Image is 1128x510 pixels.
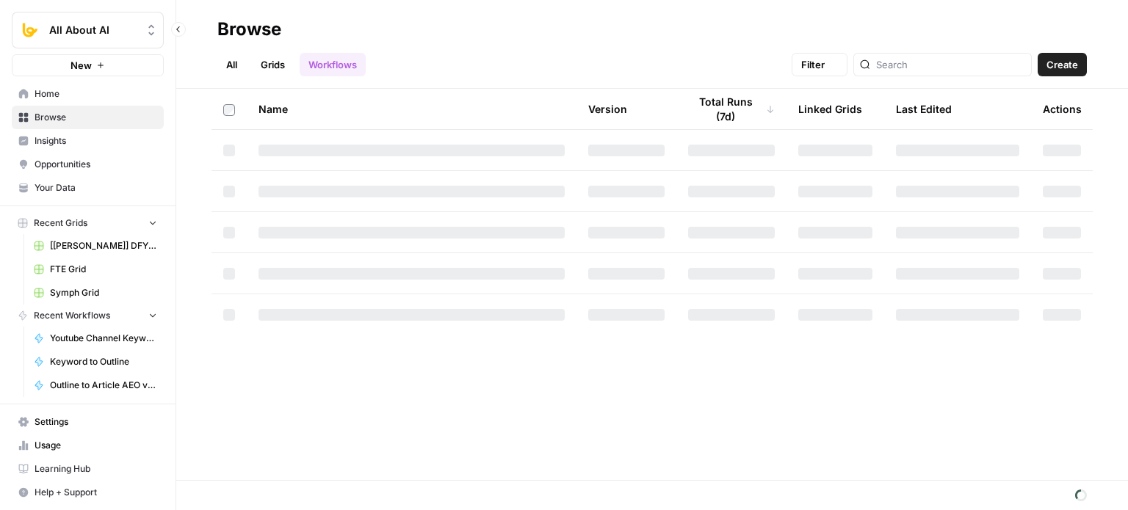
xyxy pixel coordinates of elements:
[12,305,164,327] button: Recent Workflows
[27,258,164,281] a: FTE Grid
[50,263,157,276] span: FTE Grid
[12,481,164,504] button: Help + Support
[12,82,164,106] a: Home
[876,57,1025,72] input: Search
[792,53,847,76] button: Filter
[1043,89,1082,129] div: Actions
[798,89,862,129] div: Linked Grids
[12,434,164,457] a: Usage
[27,327,164,350] a: Youtube Channel Keyword Research
[12,212,164,234] button: Recent Grids
[49,23,138,37] span: All About AI
[12,54,164,76] button: New
[12,457,164,481] a: Learning Hub
[300,53,366,76] a: Workflows
[688,89,775,129] div: Total Runs (7d)
[12,153,164,176] a: Opportunities
[27,350,164,374] a: Keyword to Outline
[50,379,157,392] span: Outline to Article AEO version [In prog]
[258,89,565,129] div: Name
[12,12,164,48] button: Workspace: All About AI
[801,57,825,72] span: Filter
[217,53,246,76] a: All
[35,439,157,452] span: Usage
[12,129,164,153] a: Insights
[50,355,157,368] span: Keyword to Outline
[50,286,157,299] span: Symph Grid
[896,89,952,129] div: Last Edited
[35,415,157,429] span: Settings
[27,374,164,397] a: Outline to Article AEO version [In prog]
[252,53,294,76] a: Grids
[17,17,43,43] img: All About AI Logo
[35,87,157,101] span: Home
[35,134,157,147] span: Insights
[70,58,92,73] span: New
[35,486,157,499] span: Help + Support
[588,89,627,129] div: Version
[35,181,157,194] span: Your Data
[27,234,164,258] a: [[PERSON_NAME]] DFY POC👨‍🦲
[12,410,164,434] a: Settings
[1038,53,1087,76] button: Create
[50,332,157,345] span: Youtube Channel Keyword Research
[35,158,157,171] span: Opportunities
[35,111,157,124] span: Browse
[12,176,164,200] a: Your Data
[50,239,157,252] span: [[PERSON_NAME]] DFY POC👨‍🦲
[12,106,164,129] a: Browse
[1046,57,1078,72] span: Create
[34,216,87,230] span: Recent Grids
[27,281,164,305] a: Symph Grid
[217,18,281,41] div: Browse
[35,462,157,476] span: Learning Hub
[34,309,110,322] span: Recent Workflows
